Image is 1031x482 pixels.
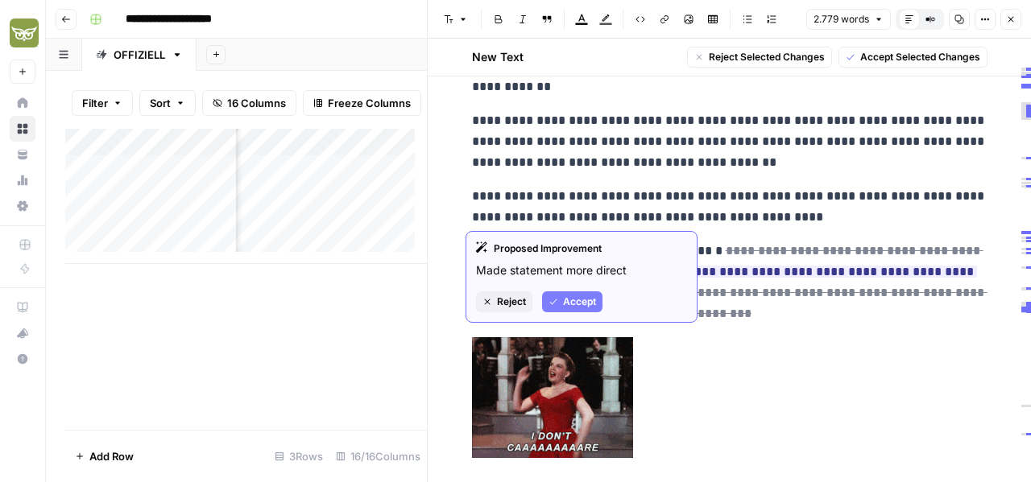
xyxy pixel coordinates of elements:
[542,291,602,312] button: Accept
[227,95,286,111] span: 16 Columns
[563,295,596,309] span: Accept
[709,50,825,64] span: Reject Selected Changes
[10,19,39,47] img: Evergreen Media Logo
[82,39,197,71] a: OFFIZIELL
[82,95,108,111] span: Filter
[860,50,980,64] span: Accept Selected Changes
[10,193,35,219] a: Settings
[72,90,133,116] button: Filter
[202,90,296,116] button: 16 Columns
[472,49,524,65] h2: New Text
[476,291,532,312] button: Reject
[150,95,171,111] span: Sort
[497,295,526,309] span: Reject
[476,262,687,278] p: Made statement more direct
[65,443,143,469] button: Add Row
[10,13,35,53] button: Workspace: Evergreen Media
[89,448,134,464] span: Add Row
[814,12,869,27] span: 2.779 words
[10,295,35,320] a: AirOps Academy
[10,320,35,346] button: What's new?
[10,116,35,142] a: Browse
[10,167,35,193] a: Usage
[268,443,329,469] div: 3 Rows
[838,47,988,68] button: Accept Selected Changes
[10,346,35,372] button: Help + Support
[10,142,35,167] a: Your Data
[476,241,687,256] div: Proposed Improvement
[328,95,411,111] span: Freeze Columns
[10,90,35,116] a: Home
[806,9,891,30] button: 2.779 words
[303,90,421,116] button: Freeze Columns
[329,443,427,469] div: 16/16 Columns
[687,47,832,68] button: Reject Selected Changes
[139,90,196,116] button: Sort
[114,47,165,63] div: OFFIZIELL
